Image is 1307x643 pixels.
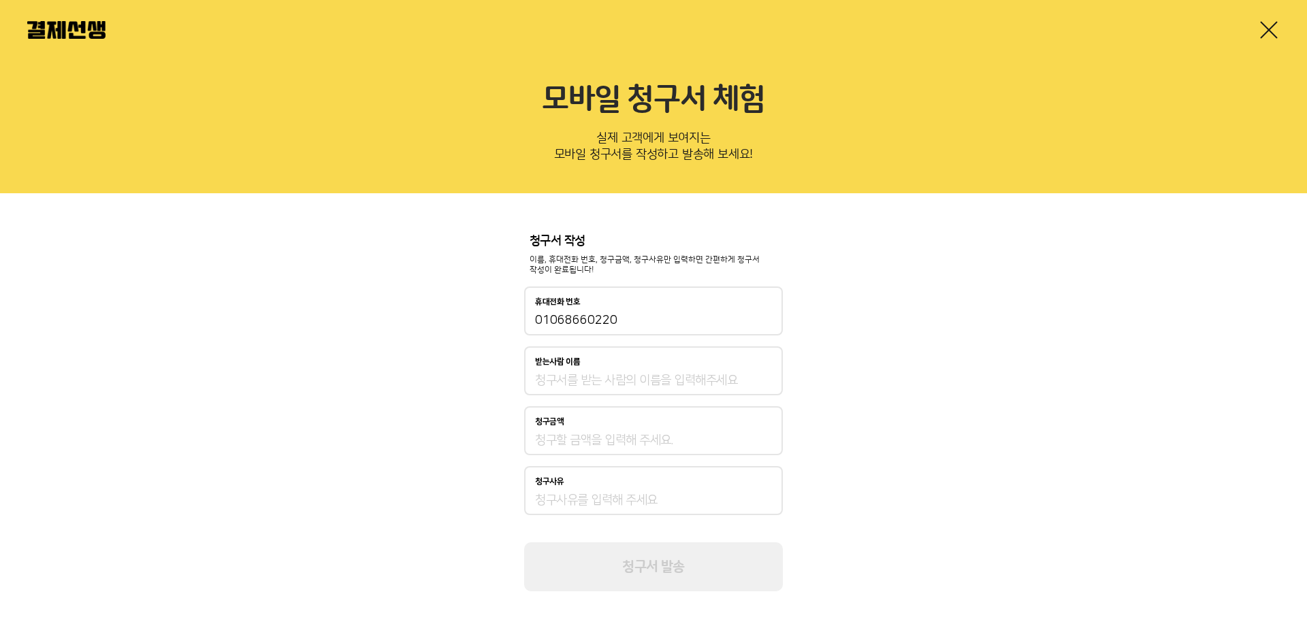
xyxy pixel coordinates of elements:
[27,21,106,39] img: 결제선생
[535,432,772,448] input: 청구금액
[524,542,783,591] button: 청구서 발송
[530,254,777,276] p: 이름, 휴대전화 번호, 청구금액, 청구사유만 입력하면 간편하게 청구서 작성이 완료됩니다!
[535,492,772,508] input: 청구사유
[535,417,564,427] p: 청구금액
[27,82,1280,118] h2: 모바일 청구서 체험
[535,312,772,329] input: 휴대전화 번호
[27,127,1280,171] p: 실제 고객에게 보여지는 모바일 청구서를 작성하고 발송해 보세요!
[535,477,564,487] p: 청구사유
[530,234,777,249] p: 청구서 작성
[535,357,581,367] p: 받는사람 이름
[535,372,772,389] input: 받는사람 이름
[535,297,581,307] p: 휴대전화 번호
